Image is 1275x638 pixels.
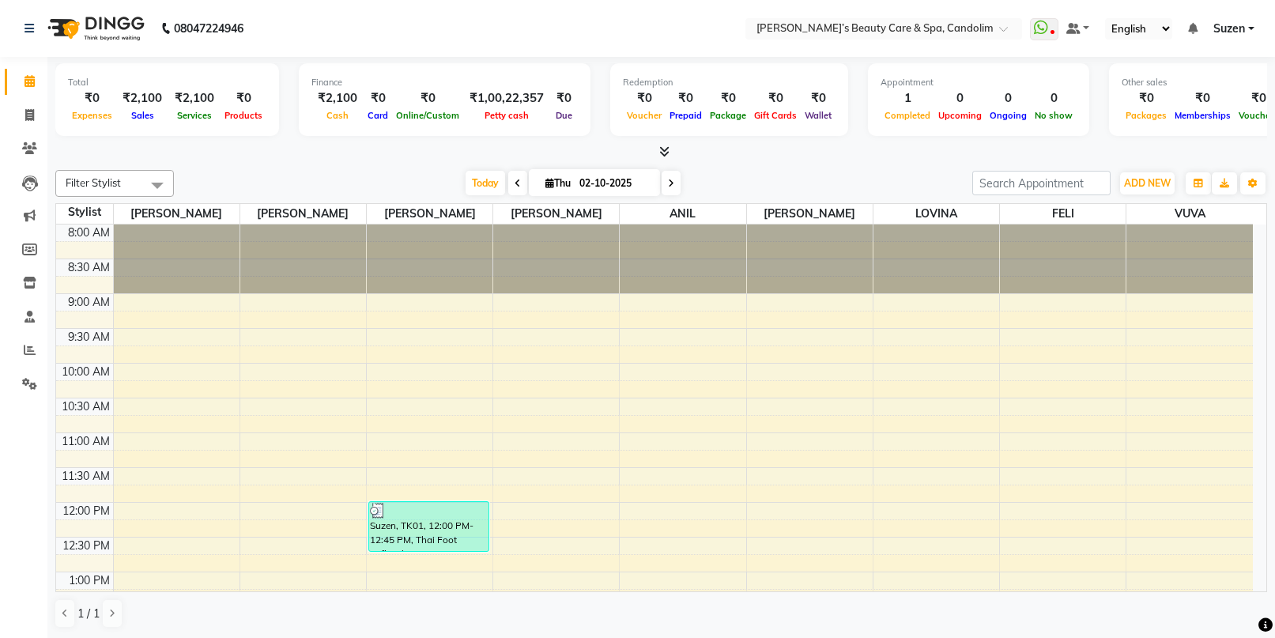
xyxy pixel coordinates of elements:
[58,364,113,380] div: 10:00 AM
[881,76,1077,89] div: Appointment
[881,89,934,108] div: 1
[65,294,113,311] div: 9:00 AM
[174,6,243,51] b: 08047224946
[706,89,750,108] div: ₹0
[466,171,505,195] span: Today
[934,89,986,108] div: 0
[221,110,266,121] span: Products
[40,6,149,51] img: logo
[59,503,113,519] div: 12:00 PM
[666,89,706,108] div: ₹0
[463,89,550,108] div: ₹1,00,22,357
[65,329,113,345] div: 9:30 AM
[750,89,801,108] div: ₹0
[575,172,654,195] input: 2025-10-02
[1171,89,1235,108] div: ₹0
[881,110,934,121] span: Completed
[706,110,750,121] span: Package
[481,110,533,121] span: Petty cash
[747,204,873,224] span: [PERSON_NAME]
[801,89,836,108] div: ₹0
[221,89,266,108] div: ₹0
[66,572,113,589] div: 1:00 PM
[666,110,706,121] span: Prepaid
[623,76,836,89] div: Redemption
[750,110,801,121] span: Gift Cards
[550,89,578,108] div: ₹0
[934,110,986,121] span: Upcoming
[623,110,666,121] span: Voucher
[116,89,168,108] div: ₹2,100
[68,110,116,121] span: Expenses
[1122,89,1171,108] div: ₹0
[1031,89,1077,108] div: 0
[801,110,836,121] span: Wallet
[620,204,745,224] span: ANIL
[1120,172,1175,194] button: ADD NEW
[369,502,488,551] div: Suzen, TK01, 12:00 PM-12:45 PM, Thai Foot Reflexology - 45 Min
[1124,177,1171,189] span: ADD NEW
[541,177,575,189] span: Thu
[1213,21,1245,37] span: Suzen
[311,89,364,108] div: ₹2,100
[986,110,1031,121] span: Ongoing
[1000,204,1126,224] span: FELI
[173,110,216,121] span: Services
[493,204,619,224] span: [PERSON_NAME]
[127,110,158,121] span: Sales
[364,110,392,121] span: Card
[1171,110,1235,121] span: Memberships
[873,204,999,224] span: LOVINA
[392,89,463,108] div: ₹0
[323,110,353,121] span: Cash
[114,204,240,224] span: [PERSON_NAME]
[68,76,266,89] div: Total
[367,204,492,224] span: [PERSON_NAME]
[552,110,576,121] span: Due
[168,89,221,108] div: ₹2,100
[240,204,366,224] span: [PERSON_NAME]
[1126,204,1253,224] span: VUVA
[1122,110,1171,121] span: Packages
[65,225,113,241] div: 8:00 AM
[68,89,116,108] div: ₹0
[65,259,113,276] div: 8:30 AM
[58,468,113,485] div: 11:30 AM
[623,89,666,108] div: ₹0
[77,606,100,622] span: 1 / 1
[56,204,113,221] div: Stylist
[58,433,113,450] div: 11:00 AM
[364,89,392,108] div: ₹0
[66,176,121,189] span: Filter Stylist
[58,398,113,415] div: 10:30 AM
[972,171,1111,195] input: Search Appointment
[986,89,1031,108] div: 0
[1031,110,1077,121] span: No show
[59,538,113,554] div: 12:30 PM
[311,76,578,89] div: Finance
[392,110,463,121] span: Online/Custom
